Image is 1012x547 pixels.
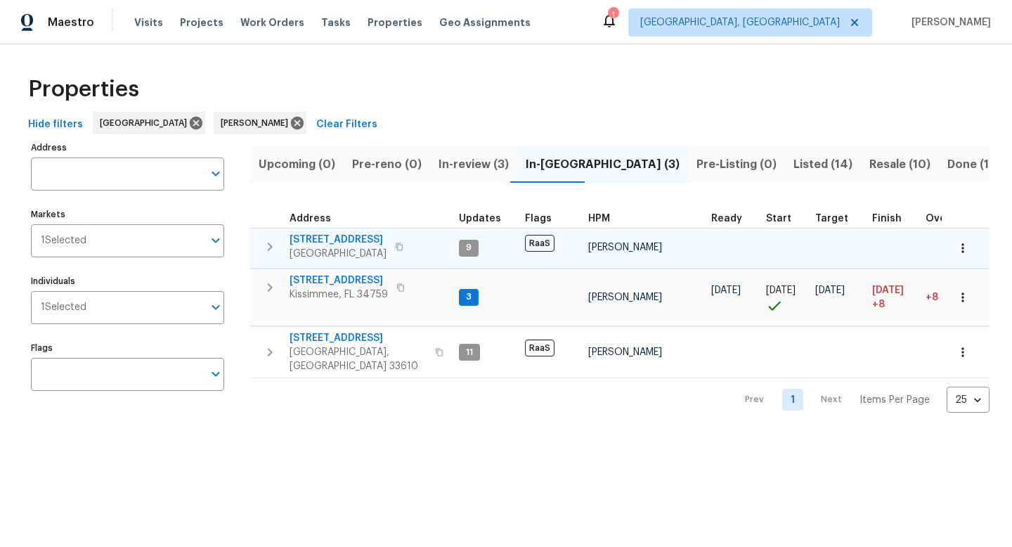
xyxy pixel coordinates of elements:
span: [DATE] [711,285,741,295]
div: [GEOGRAPHIC_DATA] [93,112,205,134]
span: 11 [460,347,479,359]
div: Projected renovation finish date [872,214,914,224]
span: Visits [134,15,163,30]
span: 3 [460,291,477,303]
label: Address [31,143,224,152]
span: Target [815,214,848,224]
div: Days past target finish date [926,214,975,224]
label: Markets [31,210,224,219]
span: [DATE] [766,285,796,295]
span: Ready [711,214,742,224]
span: Maestro [48,15,94,30]
span: Work Orders [240,15,304,30]
div: Earliest renovation start date (first business day after COE or Checkout) [711,214,755,224]
label: Flags [31,344,224,352]
span: [PERSON_NAME] [588,243,662,252]
button: Hide filters [22,112,89,138]
span: [STREET_ADDRESS] [290,331,427,345]
span: Updates [459,214,501,224]
button: Open [206,231,226,250]
span: +8 [926,292,938,302]
span: Hide filters [28,116,83,134]
span: Overall [926,214,962,224]
span: 9 [460,242,477,254]
span: HPM [588,214,610,224]
button: Open [206,364,226,384]
span: [PERSON_NAME] [588,347,662,357]
span: Properties [28,82,139,96]
button: Open [206,297,226,317]
span: [GEOGRAPHIC_DATA], [GEOGRAPHIC_DATA] [640,15,840,30]
span: [PERSON_NAME] [221,116,294,130]
span: Upcoming (0) [259,155,335,174]
span: [STREET_ADDRESS] [290,273,388,288]
td: Scheduled to finish 8 day(s) late [867,269,920,326]
span: Resale (10) [869,155,930,174]
span: RaaS [525,235,554,252]
span: [PERSON_NAME] [588,292,662,302]
span: [DATE] [815,285,845,295]
nav: Pagination Navigation [732,387,990,413]
span: Kissimmee, FL 34759 [290,288,388,302]
span: Flags [525,214,552,224]
span: +8 [872,297,885,311]
span: In-[GEOGRAPHIC_DATA] (3) [526,155,680,174]
span: 1 Selected [41,235,86,247]
span: [PERSON_NAME] [906,15,991,30]
div: 1 [608,8,618,22]
span: 1 Selected [41,302,86,314]
span: Clear Filters [316,116,377,134]
span: [STREET_ADDRESS] [290,233,387,247]
button: Open [206,164,226,184]
div: 25 [947,382,990,418]
button: Clear Filters [311,112,383,138]
td: Project started on time [760,269,810,326]
div: Actual renovation start date [766,214,804,224]
span: Address [290,214,331,224]
span: Finish [872,214,902,224]
div: [PERSON_NAME] [214,112,306,134]
span: Listed (14) [793,155,852,174]
span: Tasks [321,18,351,27]
p: Items Per Page [859,393,930,407]
span: Start [766,214,791,224]
span: Done (170) [947,155,1008,174]
span: RaaS [525,340,554,356]
div: Target renovation project end date [815,214,861,224]
td: 8 day(s) past target finish date [920,269,980,326]
span: Pre-reno (0) [352,155,422,174]
span: Properties [368,15,422,30]
a: Goto page 1 [782,389,803,411]
label: Individuals [31,277,224,285]
span: Geo Assignments [439,15,531,30]
span: Projects [180,15,223,30]
span: [GEOGRAPHIC_DATA] [100,116,193,130]
span: [DATE] [872,285,904,295]
span: [GEOGRAPHIC_DATA] [290,247,387,261]
span: In-review (3) [439,155,509,174]
span: [GEOGRAPHIC_DATA], [GEOGRAPHIC_DATA] 33610 [290,345,427,373]
span: Pre-Listing (0) [696,155,777,174]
